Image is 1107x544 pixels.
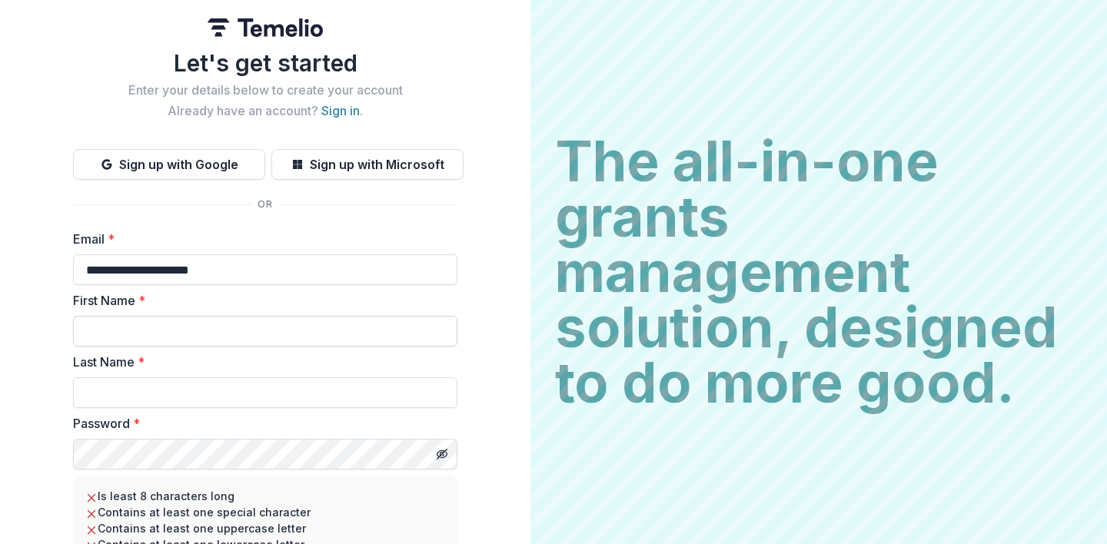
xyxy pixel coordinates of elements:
[430,442,454,466] button: Toggle password visibility
[208,18,323,37] img: Temelio
[271,149,464,180] button: Sign up with Microsoft
[85,520,445,536] li: Contains at least one uppercase letter
[73,83,457,98] h2: Enter your details below to create your account
[73,104,457,118] h2: Already have an account? .
[85,488,445,504] li: Is least 8 characters long
[73,49,457,77] h1: Let's get started
[85,504,445,520] li: Contains at least one special character
[73,291,448,310] label: First Name
[321,103,360,118] a: Sign in
[73,149,265,180] button: Sign up with Google
[73,414,448,433] label: Password
[73,230,448,248] label: Email
[73,353,448,371] label: Last Name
